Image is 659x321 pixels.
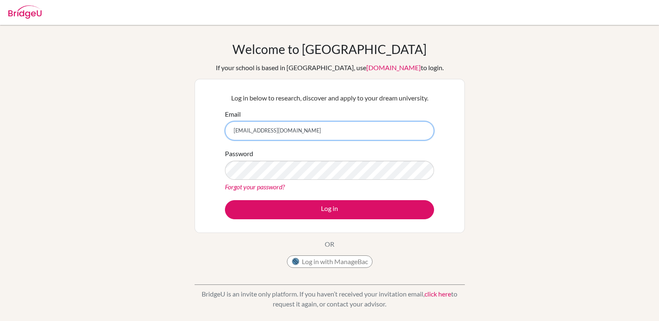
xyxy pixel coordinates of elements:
[225,109,241,119] label: Email
[225,183,285,191] a: Forgot your password?
[225,149,253,159] label: Password
[8,5,42,19] img: Bridge-U
[225,93,434,103] p: Log in below to research, discover and apply to your dream university.
[425,290,451,298] a: click here
[287,255,373,268] button: Log in with ManageBac
[325,239,334,249] p: OR
[232,42,427,56] h1: Welcome to [GEOGRAPHIC_DATA]
[225,200,434,219] button: Log in
[195,289,465,309] p: BridgeU is an invite only platform. If you haven’t received your invitation email, to request it ...
[366,64,421,71] a: [DOMAIN_NAME]
[216,63,444,73] div: If your school is based in [GEOGRAPHIC_DATA], use to login.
